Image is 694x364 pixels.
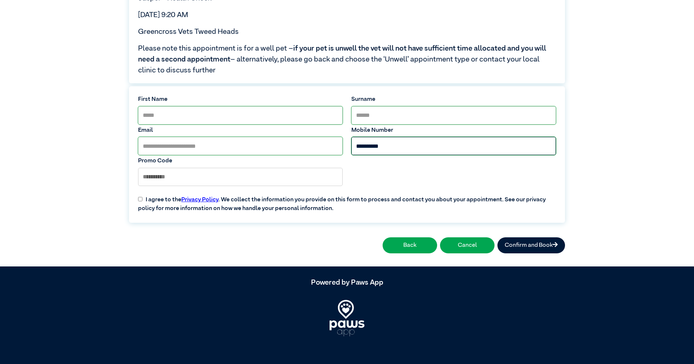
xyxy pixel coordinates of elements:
[351,126,556,135] label: Mobile Number
[440,237,495,253] button: Cancel
[330,300,364,336] img: PawsApp
[134,190,560,213] label: I agree to the . We collect the information you provide on this form to process and contact you a...
[138,157,343,165] label: Promo Code
[138,126,343,135] label: Email
[138,197,142,201] input: I agree to thePrivacy Policy. We collect the information you provide on this form to process and ...
[138,95,343,104] label: First Name
[138,45,546,63] span: if your pet is unwell the vet will not have sufficient time allocated and you will need a second ...
[129,278,565,287] h5: Powered by Paws App
[383,237,437,253] button: Back
[181,197,218,203] a: Privacy Policy
[351,95,556,104] label: Surname
[138,11,188,19] span: [DATE] 9:20 AM
[497,237,565,253] button: Confirm and Book
[138,28,239,35] span: Greencross Vets Tweed Heads
[138,43,556,76] span: Please note this appointment is for a well pet – – alternatively, please go back and choose the ‘...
